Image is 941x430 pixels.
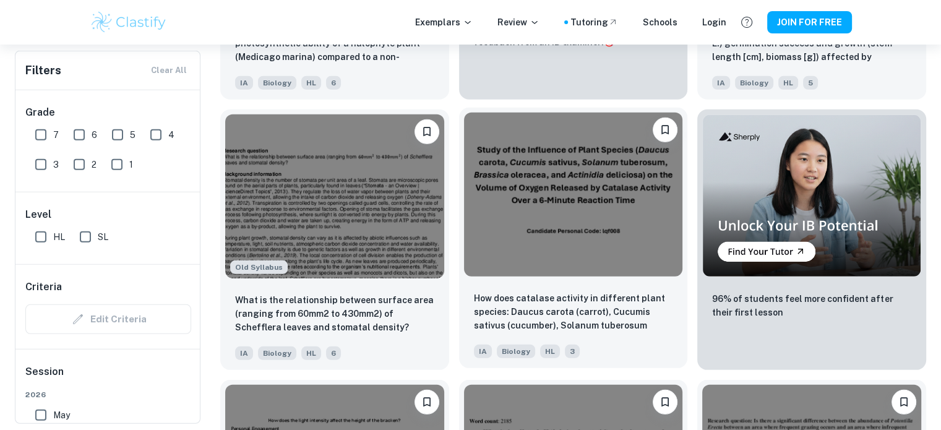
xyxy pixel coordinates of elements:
span: HL [301,76,321,90]
span: 6 [92,128,97,142]
a: Schools [643,15,677,29]
a: Starting from the May 2025 session, the Biology IA requirements have changed. It's OK to refer to... [220,110,449,370]
button: Help and Feedback [736,12,757,33]
h6: Level [25,207,191,222]
p: Exemplars [415,15,473,29]
button: JOIN FOR FREE [767,11,852,33]
button: Please log in to bookmark exemplars [892,390,916,415]
img: Biology IA example thumbnail: What is the relationship between surface [225,114,444,278]
span: 5 [803,76,818,90]
span: May [53,408,70,422]
h6: Session [25,364,191,389]
img: Clastify logo [90,10,168,35]
span: Biology [735,76,773,90]
div: Criteria filters are unavailable when searching by topic [25,304,191,334]
button: Please log in to bookmark exemplars [415,390,439,415]
span: 3 [565,345,580,358]
span: IA [235,346,253,360]
button: Please log in to bookmark exemplars [653,390,677,415]
h6: Grade [25,105,191,120]
span: SL [98,230,108,244]
a: Thumbnail96% of students feel more confident after their first lesson [697,110,926,370]
span: HL [53,230,65,244]
div: Starting from the May 2025 session, the Biology IA requirements have changed. It's OK to refer to... [230,260,288,274]
p: Review [497,15,539,29]
span: Biology [258,346,296,360]
p: How does catalase activity in different plant species: Daucus carota (carrot), Cucumis sativus (c... [474,291,673,333]
span: 3 [53,158,59,171]
h6: Filters [25,62,61,79]
img: Biology IA example thumbnail: How does catalase activity in different [464,113,683,277]
span: 1 [129,158,133,171]
span: 5 [130,128,135,142]
span: Biology [497,345,535,358]
span: HL [540,345,560,358]
a: Login [702,15,726,29]
span: Biology [258,76,296,90]
button: Please log in to bookmark exemplars [415,119,439,144]
span: IA [712,76,730,90]
span: IA [474,345,492,358]
span: HL [301,346,321,360]
span: IA [235,76,253,90]
span: 4 [168,128,174,142]
button: Please log in to bookmark exemplars [653,118,677,142]
a: Tutoring [570,15,618,29]
span: HL [778,76,798,90]
span: 2026 [25,389,191,400]
h6: Criteria [25,280,62,295]
span: Old Syllabus [230,260,288,274]
span: 7 [53,128,59,142]
span: 6 [326,76,341,90]
p: 96% of students feel more confident after their first lesson [712,292,911,319]
span: 🎯 [604,37,614,47]
p: What is the relationship between surface area (ranging from 60mm2 to 430mm2) of Schefflera leaves... [235,293,434,334]
img: Thumbnail [702,114,921,277]
span: 2 [92,158,97,171]
span: 6 [326,346,341,360]
a: Please log in to bookmark exemplarsHow does catalase activity in different plant species: Daucus ... [459,110,688,370]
